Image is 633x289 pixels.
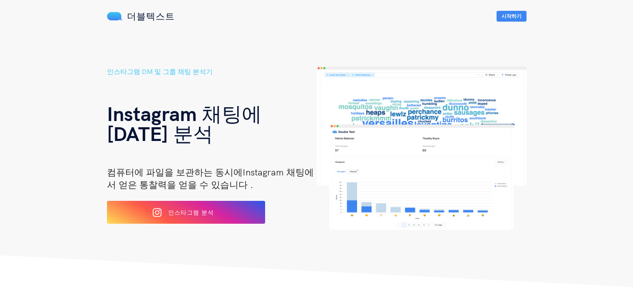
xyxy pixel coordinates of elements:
[107,201,265,224] button: 인스타그램 분석
[127,10,175,22] font: 더블텍스트
[107,12,123,20] img: mS3x8y1f88AAAAABJRU5ErkJggg==
[107,166,243,178] font: 컴퓨터에 파일을 보관하는 동시에
[496,11,526,22] button: 시작하기
[501,13,521,19] font: 시작하기
[107,101,262,146] font: 에 [DATE] 분석
[168,209,214,216] font: 인스타그램 분석
[107,212,265,219] a: 인스타그램 분석
[107,166,314,190] font: Instagram 채팅에서 얻은 통찰력을 얻을 수 있습니다 .
[107,101,242,126] font: Instagram 채팅
[107,10,175,22] a: 더블텍스트
[317,67,526,230] img: 영웅
[107,67,213,76] font: 인스타그램 DM 및 그룹 채팅 분석기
